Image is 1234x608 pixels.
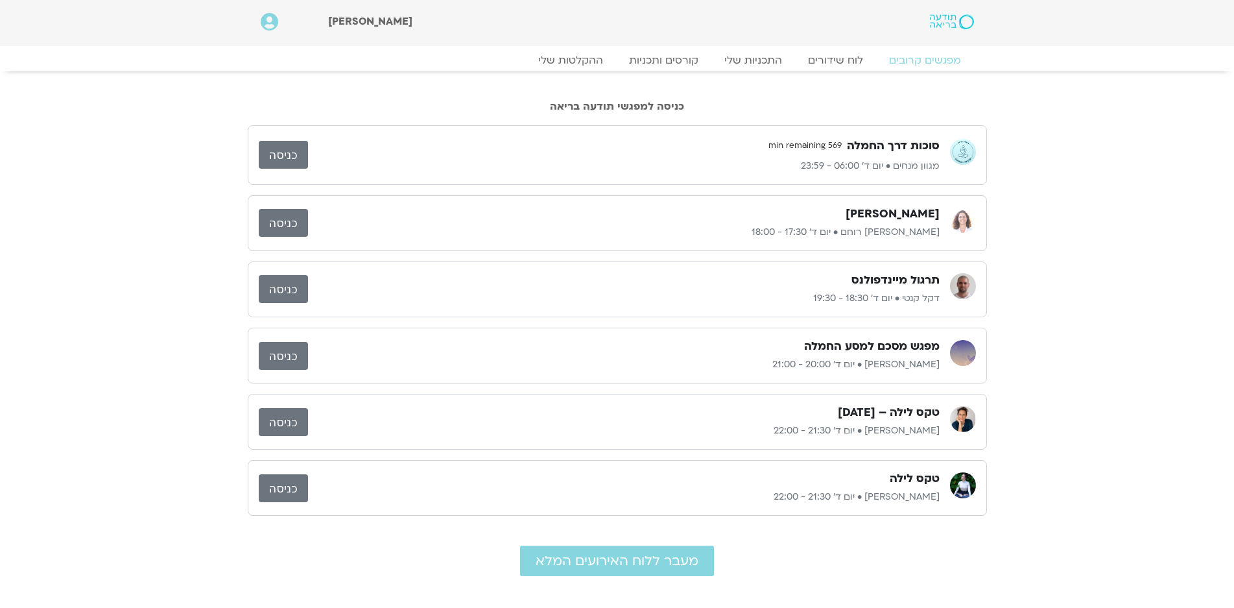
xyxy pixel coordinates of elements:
img: טארה בראך [950,340,976,366]
img: יעל אלנברג [950,406,976,432]
h3: מפגש מסכם למסע החמלה [804,339,940,354]
a: מעבר ללוח האירועים המלא [520,546,714,576]
h3: [PERSON_NAME] [846,206,940,222]
img: מגוון מנחים [950,139,976,165]
p: מגוון מנחים • יום ד׳ 06:00 - 23:59 [308,158,940,174]
h3: תרגול מיינדפולנס [851,273,940,288]
span: מעבר ללוח האירועים המלא [536,553,698,568]
a: קורסים ותכניות [616,54,711,67]
h3: טקס לילה – [DATE] [838,405,940,420]
h2: כניסה למפגשי תודעה בריאה [248,101,987,112]
a: כניסה [259,141,308,169]
span: [PERSON_NAME] [328,14,412,29]
p: דקל קנטי • יום ד׳ 18:30 - 19:30 [308,291,940,306]
p: [PERSON_NAME] • יום ד׳ 20:00 - 21:00 [308,357,940,372]
a: כניסה [259,209,308,237]
img: ענת דוד [950,472,976,498]
a: התכניות שלי [711,54,795,67]
p: [PERSON_NAME] • יום ד׳ 21:30 - 22:00 [308,423,940,439]
p: [PERSON_NAME] • יום ד׳ 21:30 - 22:00 [308,489,940,505]
p: [PERSON_NAME] רוחם • יום ד׳ 17:30 - 18:00 [308,225,940,240]
a: לוח שידורים [795,54,876,67]
h3: טקס לילה [890,471,940,487]
a: כניסה [259,342,308,370]
a: כניסה [259,408,308,436]
a: ההקלטות שלי [525,54,616,67]
a: כניסה [259,275,308,303]
img: אורנה סמלסון רוחם [950,207,976,233]
a: מפגשים קרובים [876,54,974,67]
h3: סוכות דרך החמלה [847,138,940,154]
nav: Menu [261,54,974,67]
span: 569 min remaining [763,136,847,156]
a: כניסה [259,474,308,502]
img: דקל קנטי [950,273,976,299]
